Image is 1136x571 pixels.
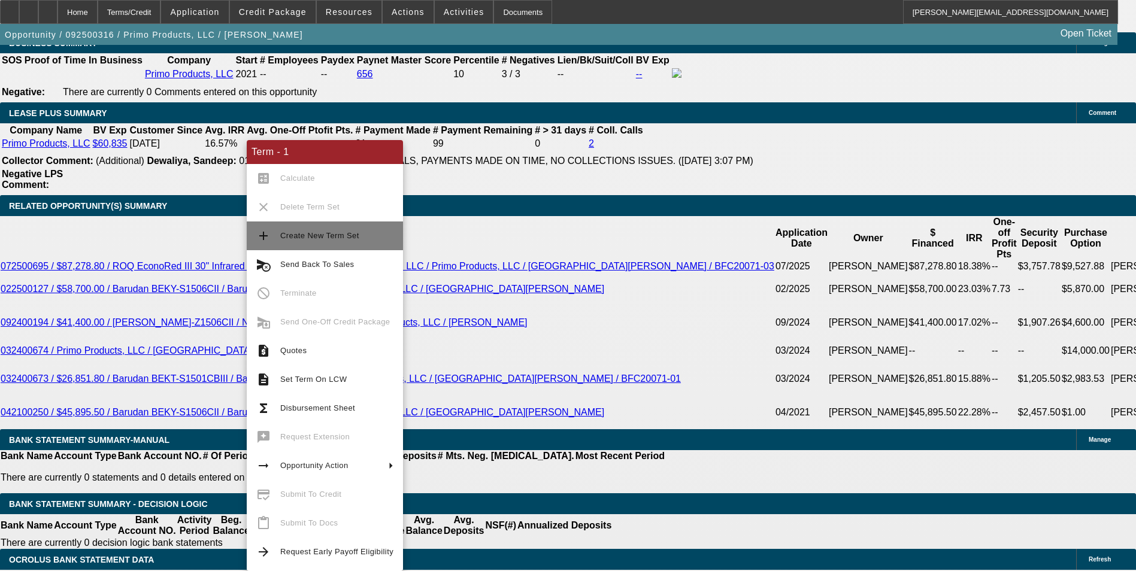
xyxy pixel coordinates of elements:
[775,216,828,260] th: Application Date
[558,55,634,65] b: Lien/Bk/Suit/Coll
[1017,339,1061,362] td: --
[5,30,303,40] span: Opportunity / 092500316 / Primo Products, LLC / [PERSON_NAME]
[1017,216,1061,260] th: Security Deposit
[991,362,1017,396] td: --
[129,125,202,135] b: Customer Since
[357,69,373,79] a: 656
[117,450,202,462] th: Bank Account NO.
[260,55,319,65] b: # Employees
[9,435,169,445] span: BANK STATEMENT SUMMARY-MANUAL
[502,55,555,65] b: # Negatives
[63,87,317,97] span: There are currently 0 Comments entered on this opportunity
[93,125,127,135] b: BV Exp
[1017,396,1061,429] td: $2,457.50
[1061,272,1110,306] td: $5,870.00
[317,1,381,23] button: Resources
[958,362,991,396] td: 15.88%
[147,156,236,166] b: Dewaliya, Sandeep:
[636,55,670,65] b: BV Exp
[2,138,90,148] a: Primo Products, LLC
[828,306,908,339] td: [PERSON_NAME]
[535,125,586,135] b: # > 31 days
[775,362,828,396] td: 03/2024
[235,68,258,81] td: 2021
[908,260,958,272] td: $87,278.80
[958,260,991,272] td: 18.38%
[280,260,354,269] span: Send Back To Sales
[908,306,958,339] td: $41,400.00
[2,156,93,166] b: Collector Comment:
[383,1,434,23] button: Actions
[239,156,753,166] span: 01 & 02 BOTH ARE ACTIVE BFC DEALS, PAYMENTS MADE ON TIME, NO COLLECTIONS ISSUES. ([DATE] 3:07 PM)
[775,272,828,306] td: 02/2025
[1061,396,1110,429] td: $1.00
[991,306,1017,339] td: --
[167,55,211,65] b: Company
[435,1,493,23] button: Activities
[256,372,271,387] mat-icon: description
[256,458,271,473] mat-icon: arrow_right_alt
[246,138,353,150] td: --
[170,7,219,17] span: Application
[589,138,594,148] a: 2
[828,339,908,362] td: [PERSON_NAME]
[433,125,532,135] b: # Payment Remaining
[958,216,991,260] th: IRR
[1,407,604,417] a: 042100250 / $45,895.50 / Barudan BEKY-S1506CII / Barudan America, Inc. / Primo Products, LLC / [G...
[9,108,107,118] span: LEASE PLUS SUMMARY
[177,514,213,537] th: Activity Period
[1061,306,1110,339] td: $4,600.00
[958,339,991,362] td: --
[517,514,612,537] th: Annualized Deposits
[2,169,63,190] b: Negative LPS Comment:
[502,69,555,80] div: 3 / 3
[444,7,484,17] span: Activities
[357,55,451,65] b: Paynet Master Score
[828,260,908,272] td: [PERSON_NAME]
[908,216,958,260] th: $ Financed
[247,125,353,135] b: Avg. One-Off Ptofit Pts.
[991,396,1017,429] td: --
[1,261,774,271] a: 072500695 / $87,278.80 / ROQ EconoRed III 30" Infrared Conveyor Dryer 3 Phase / ROQ U.S. LLC / Pr...
[53,514,117,537] th: Account Type
[1,373,681,384] a: 032400673 / $26,851.80 / Barudan BEKT-S1501CBIII / Barudan America, Inc. / Primo Products, LLC / ...
[1017,306,1061,339] td: $1,907.26
[775,260,828,272] td: 07/2025
[575,450,665,462] th: Most Recent Period
[321,55,355,65] b: Paydex
[212,514,250,537] th: Beg. Balance
[280,346,307,355] span: Quotes
[280,231,359,240] span: Create New Term Set
[247,140,403,164] div: Term - 1
[534,138,587,150] td: 0
[256,344,271,358] mat-icon: request_quote
[636,69,643,79] a: --
[1061,260,1110,272] td: $9,527.88
[908,396,958,429] td: $45,895.50
[908,339,958,362] td: --
[1089,556,1111,563] span: Refresh
[432,138,533,150] td: 99
[9,499,208,509] span: Bank Statement Summary - Decision Logic
[1,472,665,483] p: There are currently 0 statements and 0 details entered on this opportunity
[96,156,144,166] span: (Additional)
[117,514,177,537] th: Bank Account NO.
[453,69,499,80] div: 10
[24,54,143,66] th: Proof of Time In Business
[256,257,271,272] mat-icon: cancel_schedule_send
[280,547,393,556] span: Request Early Payoff Eligibility
[145,69,234,79] a: Primo Products, LLC
[1061,216,1110,260] th: Purchase Option
[405,514,443,537] th: Avg. Balance
[991,272,1017,306] td: 7.73
[235,55,257,65] b: Start
[10,125,82,135] b: Company Name
[256,229,271,243] mat-icon: add
[443,514,485,537] th: Avg. Deposits
[828,396,908,429] td: [PERSON_NAME]
[93,138,128,148] a: $60,835
[9,555,154,564] span: OCROLUS BANK STATEMENT DATA
[256,401,271,415] mat-icon: functions
[230,1,316,23] button: Credit Package
[1089,436,1111,443] span: Manage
